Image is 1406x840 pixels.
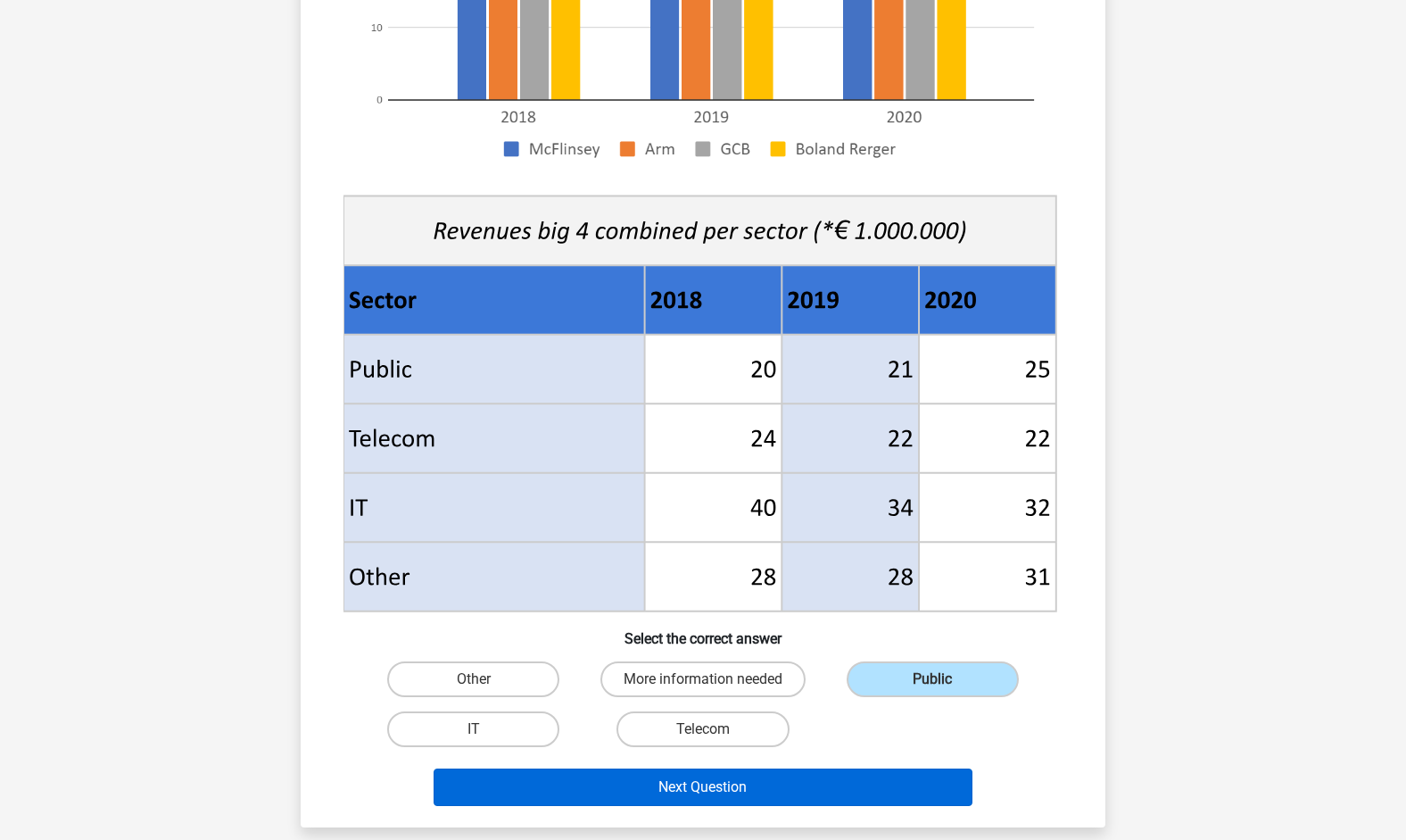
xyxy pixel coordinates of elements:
[847,661,1019,697] label: Public
[434,769,973,806] button: Next Question
[616,711,789,747] label: Telecom
[329,616,1077,647] h6: Select the correct answer
[600,661,806,697] label: More information needed
[387,661,559,697] label: Other
[387,711,559,747] label: IT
